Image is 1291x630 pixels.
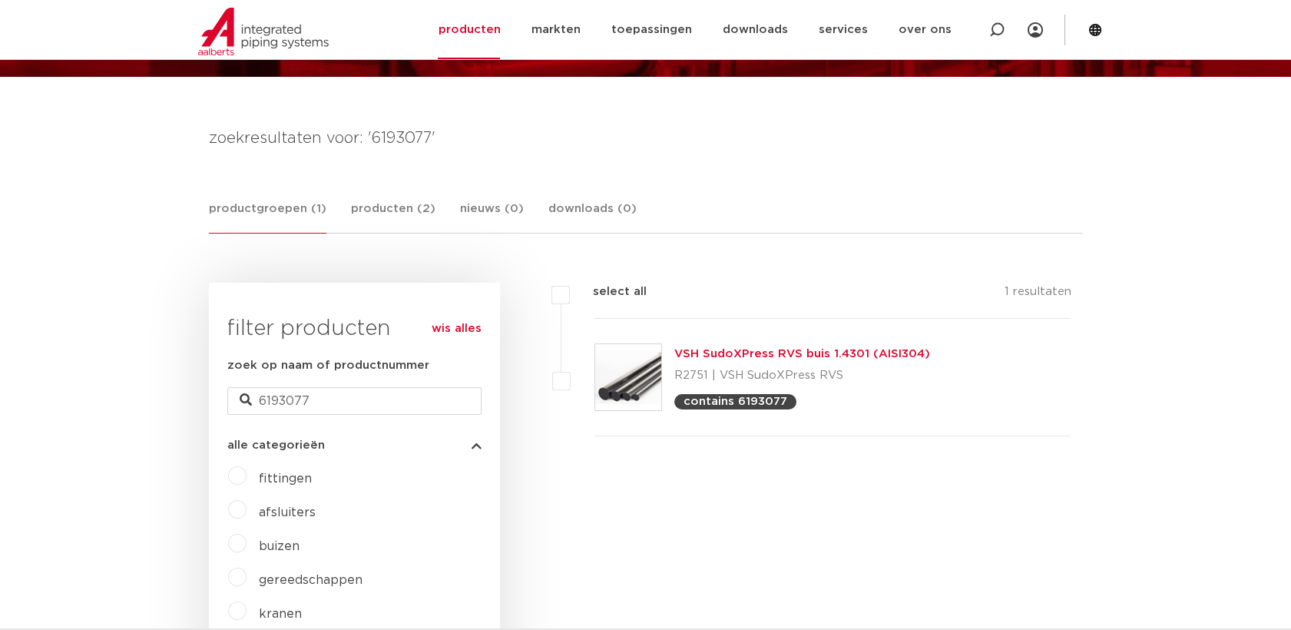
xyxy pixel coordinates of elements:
div: my IPS [1028,13,1043,47]
label: select all [570,283,647,301]
a: afsluiters [259,506,316,519]
input: zoeken [227,387,482,415]
a: gereedschappen [259,574,362,586]
img: Thumbnail for VSH SudoXPress RVS buis 1.4301 (AISI304) [595,344,661,410]
a: nieuws (0) [460,200,524,233]
h3: filter producten [227,313,482,344]
a: wis alles [432,320,482,338]
p: R2751 | VSH SudoXPress RVS [674,363,930,388]
a: kranen [259,608,302,620]
a: fittingen [259,472,312,485]
p: 1 resultaten [1004,283,1071,307]
a: buizen [259,540,300,552]
a: productgroepen (1) [209,200,326,234]
button: alle categorieën [227,439,482,451]
h4: zoekresultaten voor: '6193077' [209,126,1083,151]
a: producten (2) [351,200,435,233]
label: zoek op naam of productnummer [227,356,429,375]
a: downloads (0) [548,200,637,233]
p: contains 6193077 [684,396,787,407]
a: VSH SudoXPress RVS buis 1.4301 (AISI304) [674,348,930,360]
span: alle categorieën [227,439,325,451]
